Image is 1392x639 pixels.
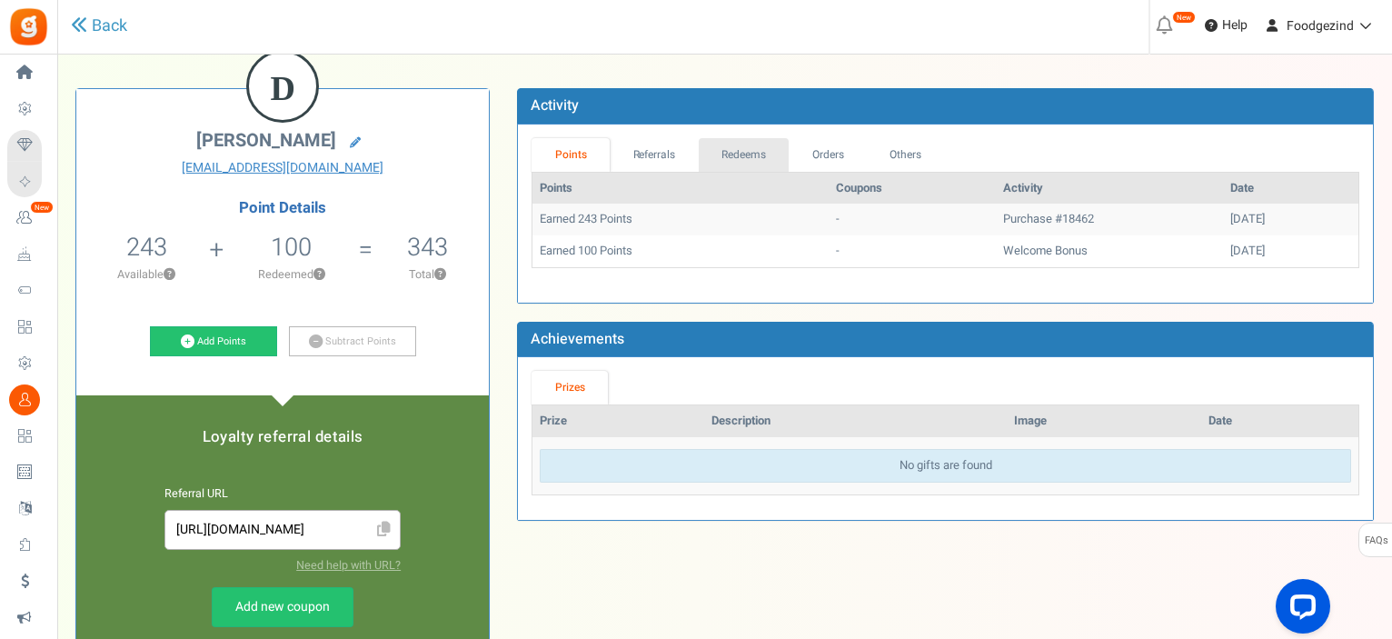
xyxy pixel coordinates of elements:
a: Others [867,138,945,172]
a: Subtract Points [289,326,416,357]
h6: Referral URL [164,488,401,501]
a: [EMAIL_ADDRESS][DOMAIN_NAME] [90,159,475,177]
th: Prize [532,405,704,437]
td: Earned 243 Points [532,204,828,235]
th: Date [1223,173,1358,205]
th: Date [1201,405,1358,437]
a: Add new coupon [212,587,353,627]
p: Available [85,266,207,283]
td: Purchase #18462 [996,204,1223,235]
th: Points [532,173,828,205]
td: Earned 100 Points [532,235,828,267]
div: No gifts are found [540,449,1351,483]
a: New [7,203,49,234]
h5: Loyalty referral details [94,429,471,445]
span: 243 [126,229,167,265]
div: [DATE] [1230,243,1351,260]
p: Total [375,266,480,283]
em: New [1172,11,1196,24]
p: Redeemed [225,266,356,283]
button: ? [164,269,175,281]
a: Points [532,138,610,172]
a: Prizes [532,371,608,404]
td: Welcome Bonus [996,235,1223,267]
td: - [829,204,997,235]
b: Achievements [531,328,624,350]
th: Coupons [829,173,997,205]
a: Redeems [699,138,790,172]
th: Description [704,405,1007,437]
a: Referrals [610,138,699,172]
span: Foodgezind [1287,16,1354,35]
span: Help [1218,16,1248,35]
div: [DATE] [1230,211,1351,228]
h5: 343 [407,234,448,261]
td: - [829,235,997,267]
button: ? [313,269,325,281]
a: Orders [789,138,867,172]
figcaption: D [249,53,316,124]
h5: 100 [271,234,312,261]
em: New [30,201,54,214]
span: Click to Copy [369,514,398,546]
b: Activity [531,95,579,116]
th: Image [1007,405,1201,437]
a: Need help with URL? [296,557,401,574]
span: [PERSON_NAME] [196,127,336,154]
a: Back [71,15,127,38]
th: Activity [996,173,1223,205]
button: ? [434,269,446,281]
a: Help [1198,11,1255,40]
a: Add Points [150,326,277,357]
span: FAQs [1364,524,1388,558]
img: Gratisfaction [8,6,49,47]
h4: Point Details [76,200,489,216]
